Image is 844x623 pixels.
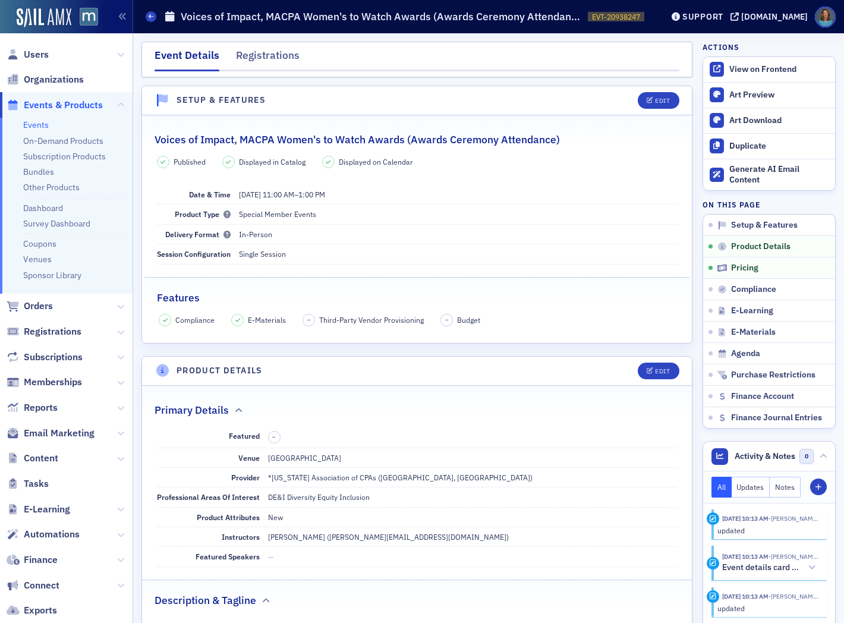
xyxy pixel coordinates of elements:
span: Featured [229,431,260,440]
div: View on Frontend [729,64,829,75]
span: Special Member Events [239,209,316,219]
span: Date & Time [189,190,231,199]
h4: Actions [703,42,739,52]
div: [DOMAIN_NAME] [741,11,808,22]
a: Registrations [7,325,81,338]
span: – [307,316,311,324]
div: Art Download [729,115,829,126]
span: Single Session [239,249,286,259]
a: Other Products [23,182,80,193]
span: – [239,190,325,199]
div: Generate AI Email Content [729,164,829,185]
a: Exports [7,604,57,617]
div: DE&I Diversity Equity Inclusion [268,492,370,502]
a: Art Preview [703,83,835,108]
span: Content [24,452,58,465]
span: Subscriptions [24,351,83,364]
span: Purchase Restrictions [731,370,815,380]
span: – [272,433,276,441]
img: SailAMX [17,8,71,27]
a: Reports [7,401,58,414]
a: Orders [7,300,53,313]
span: *[US_STATE] Association of CPAs ([GEOGRAPHIC_DATA], [GEOGRAPHIC_DATA]) [268,473,533,482]
a: Events & Products [7,99,103,112]
span: E-Learning [731,306,773,316]
span: Reports [24,401,58,414]
span: Orders [24,300,53,313]
span: In-Person [239,229,272,239]
span: Finance Journal Entries [731,413,822,423]
span: EVT-20938247 [592,12,640,22]
span: Tasks [24,477,49,490]
span: Session Configuration [157,249,231,259]
button: All [711,477,732,498]
span: Product Details [731,241,791,252]
button: Edit [638,92,679,109]
span: Exports [24,604,57,617]
a: Venues [23,254,52,265]
div: Support [682,11,723,22]
span: Finance [24,553,58,567]
span: Agenda [731,348,760,359]
img: SailAMX [80,8,98,26]
a: Connect [7,579,59,592]
div: Edit [655,368,670,375]
span: Pricing [731,263,758,273]
h4: Product Details [177,364,263,377]
time: 11:00 AM [263,190,294,199]
a: View Homepage [71,8,98,28]
h4: On this page [703,199,836,210]
span: Compliance [175,314,215,325]
span: — [268,552,274,561]
a: Dashboard [23,203,63,213]
span: Profile [815,7,836,27]
span: Email Marketing [24,427,95,440]
div: Update [707,590,719,603]
span: Setup & Features [731,220,798,231]
a: Subscription Products [23,151,106,162]
a: Subscriptions [7,351,83,364]
span: Organizations [24,73,84,86]
a: Finance [7,553,58,567]
h5: Event details card updated [722,562,801,573]
div: Duplicate [729,141,829,152]
span: E-Materials [248,314,286,325]
span: Memberships [24,376,82,389]
div: [PERSON_NAME] ([PERSON_NAME][EMAIL_ADDRESS][DOMAIN_NAME]) [268,531,509,542]
time: 9/9/2025 10:13 AM [722,552,769,561]
a: Content [7,452,58,465]
span: Meghan Will [769,552,818,561]
a: View on Frontend [703,57,835,82]
a: E-Learning [7,503,70,516]
button: Edit [638,363,679,379]
span: Delivery Format [165,229,231,239]
span: Activity & Notes [735,450,795,462]
button: Event details card updated [722,562,818,574]
h2: Description & Tagline [155,593,256,608]
span: Events & Products [24,99,103,112]
span: Meghan Will [769,514,818,523]
span: Registrations [24,325,81,338]
span: – [445,316,449,324]
h1: Voices of Impact, MACPA Women's to Watch Awards (Awards Ceremony Attendance) [181,10,582,24]
div: updated [717,525,819,536]
span: Product Type [175,209,231,219]
span: [DATE] [239,190,261,199]
button: Duplicate [703,133,835,159]
span: Featured Speakers [196,552,260,561]
button: Updates [732,477,770,498]
span: E-Materials [731,327,776,338]
h2: Features [157,290,200,306]
button: Notes [770,477,801,498]
span: Venue [238,453,260,462]
span: Published [174,156,206,167]
a: Sponsor Library [23,270,81,281]
h2: Primary Details [155,402,229,418]
h2: Voices of Impact, MACPA Women's to Watch Awards (Awards Ceremony Attendance) [155,132,560,147]
span: Meghan Will [769,592,818,600]
span: [GEOGRAPHIC_DATA] [268,453,341,462]
h4: Setup & Features [177,94,266,106]
span: Users [24,48,49,61]
span: Professional Areas Of Interest [157,492,260,502]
